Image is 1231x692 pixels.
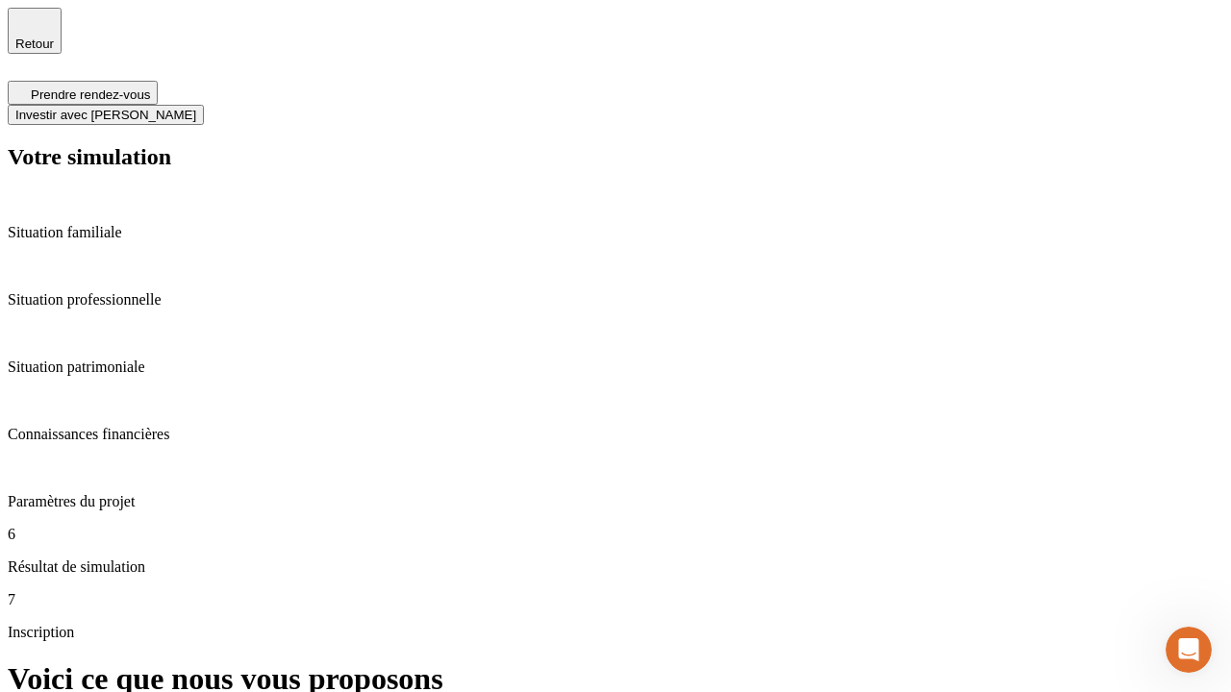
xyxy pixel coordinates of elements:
[8,358,1223,376] p: Situation patrimoniale
[8,624,1223,641] p: Inscription
[8,526,1223,543] p: 6
[8,426,1223,443] p: Connaissances financières
[8,558,1223,576] p: Résultat de simulation
[8,81,158,105] button: Prendre rendez-vous
[8,493,1223,510] p: Paramètres du projet
[1166,627,1212,673] iframe: Intercom live chat
[8,144,1223,170] h2: Votre simulation
[8,591,1223,608] p: 7
[8,291,1223,309] p: Situation professionnelle
[31,87,150,102] span: Prendre rendez-vous
[15,37,54,51] span: Retour
[8,105,204,125] button: Investir avec [PERSON_NAME]
[8,224,1223,241] p: Situation familiale
[15,108,196,122] span: Investir avec [PERSON_NAME]
[8,8,62,54] button: Retour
